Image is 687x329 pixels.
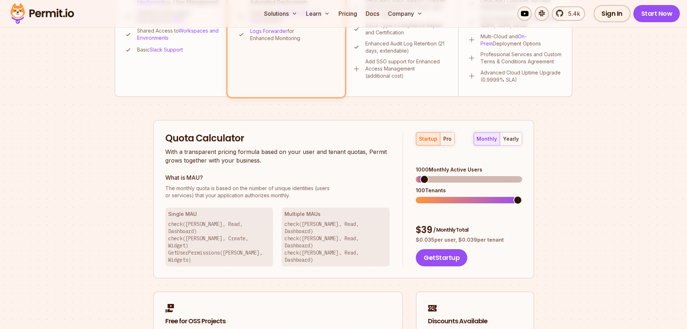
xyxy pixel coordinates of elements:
[481,51,563,65] p: Professional Services and Custom Terms & Conditions Agreement
[284,221,387,263] p: check([PERSON_NAME], Read, Dashboard) check([PERSON_NAME], Read, Dashboard) check([PERSON_NAME], ...
[168,221,271,263] p: check([PERSON_NAME], Read, Dashboard) check([PERSON_NAME], Create, Widget) GetUserPermissions([PE...
[168,211,271,218] h3: Single MAU
[503,135,519,142] div: yearly
[165,132,390,145] h2: Quota Calculator
[443,135,452,142] div: pro
[416,166,522,173] div: 1000 Monthly Active Users
[416,187,522,194] div: 100 Tenants
[416,249,467,266] button: GetStartup
[564,9,580,18] span: 5.4k
[7,1,77,26] img: Permit logo
[165,173,390,182] h3: What is MAU?
[165,185,390,192] span: The monthly quota is based on the number of unique identities (users
[552,6,585,21] a: 5.4k
[250,28,287,34] a: Logs Forwarder
[137,46,183,53] p: Basic
[284,211,387,218] h3: Multiple MAUs
[481,33,527,47] a: On-Prem
[433,226,468,233] span: / Monthly Total
[165,185,390,199] p: or services) that your application authorizes monthly.
[363,6,382,21] a: Docs
[165,317,391,326] h2: Free for OSS Projects
[594,5,630,22] a: Sign In
[261,6,300,21] button: Solutions
[416,236,522,243] p: $ 0.035 per user, $ 0.039 per tenant
[428,317,522,326] h2: Discounts Available
[385,6,425,21] button: Company
[481,69,563,83] p: Advanced Cloud Uptime Upgrade (0.9999% SLA)
[416,224,522,237] div: $ 39
[150,47,183,53] a: Slack Support
[165,147,390,165] p: With a transparent pricing formula based on your user and tenant quotas, Permit grows together wi...
[137,27,220,42] p: Shared Access to
[365,40,449,54] p: Enhanced Audit Log Retention (21 days, extendable)
[303,6,333,21] button: Learn
[336,6,360,21] a: Pricing
[250,28,336,42] p: for Enhanced Monitoring
[481,33,563,47] p: Multi-Cloud and Deployment Options
[365,22,449,36] p: SoC2 Type II Compliance Report and Certification
[365,58,449,79] p: Add SSO support for Enhanced Access Management (additional cost)
[633,5,680,22] a: Start Now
